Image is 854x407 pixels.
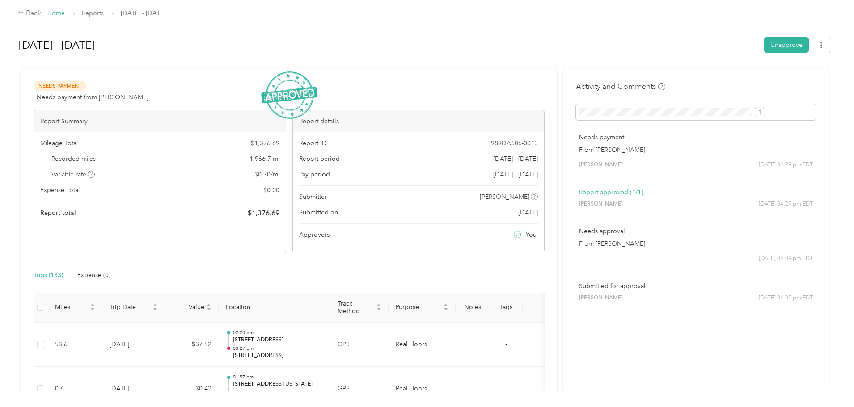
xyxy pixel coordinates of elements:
[206,306,211,312] span: caret-down
[493,170,538,179] span: Go to pay period
[40,208,76,218] span: Report total
[505,385,507,392] span: -
[330,323,389,367] td: GPS
[48,323,102,367] td: 53.6
[40,138,78,148] span: Mileage Total
[55,303,88,311] span: Miles
[299,154,340,164] span: Report period
[233,380,323,388] p: [STREET_ADDRESS][US_STATE]
[299,170,330,179] span: Pay period
[48,293,102,323] th: Miles
[299,192,327,201] span: Submitter
[34,110,286,132] div: Report Summary
[579,133,813,142] p: Needs payment
[480,192,529,201] span: [PERSON_NAME]
[206,302,211,308] span: caret-up
[330,293,389,323] th: Track Method
[251,138,279,148] span: $ 1,376.69
[51,154,96,164] span: Recorded miles
[759,255,813,263] span: [DATE] 04:09 pm EDT
[293,110,545,132] div: Report details
[37,92,148,102] span: Needs payment from [PERSON_NAME]
[152,306,158,312] span: caret-down
[263,185,279,195] span: $ 0.00
[152,302,158,308] span: caret-up
[90,302,95,308] span: caret-up
[102,323,165,367] td: [DATE]
[505,340,507,348] span: -
[764,37,809,53] button: Unapprove
[579,239,813,248] p: From [PERSON_NAME]
[491,138,538,148] span: 989DA606-0013
[579,161,623,169] span: [PERSON_NAME]
[51,170,95,179] span: Variable rate
[19,34,758,56] h1: Sep 1 - 30, 2025
[233,345,323,352] p: 03:27 pm
[299,230,330,239] span: Approvers
[254,170,279,179] span: $ 0.70 / mi
[47,9,65,17] a: Home
[579,200,623,208] span: [PERSON_NAME]
[518,208,538,217] span: [DATE]
[576,81,665,92] h4: Activity and Comments
[579,281,813,291] p: Submitted for approval
[165,293,219,323] th: Value
[579,227,813,236] p: Needs approval
[233,374,323,380] p: 01:57 pm
[102,293,165,323] th: Trip Date
[338,300,374,315] span: Track Method
[579,188,813,197] p: Report approved (1/1)
[82,9,104,17] a: Reports
[443,302,448,308] span: caret-up
[759,161,813,169] span: [DATE] 04:29 pm EDT
[110,303,151,311] span: Trip Date
[579,145,813,155] p: From [PERSON_NAME]
[376,302,381,308] span: caret-up
[34,81,86,91] span: Needs Payment
[579,294,623,302] span: [PERSON_NAME]
[233,352,323,360] p: [STREET_ADDRESS]
[233,336,323,344] p: [STREET_ADDRESS]
[233,390,323,396] p: 01:58 pm
[389,323,456,367] td: Real Floors
[526,230,537,239] span: You
[299,138,327,148] span: Report ID
[299,208,338,217] span: Submitted on
[90,306,95,312] span: caret-down
[489,293,523,323] th: Tags
[248,208,279,218] span: $ 1,376.69
[261,71,317,119] img: ApprovedStamp
[376,306,381,312] span: caret-down
[389,293,456,323] th: Purpose
[165,323,219,367] td: $37.52
[804,357,854,407] iframe: Everlance-gr Chat Button Frame
[121,8,165,18] span: [DATE] - [DATE]
[249,154,279,164] span: 1,966.7 mi
[456,293,489,323] th: Notes
[396,303,441,311] span: Purpose
[77,270,110,280] div: Expense (0)
[40,185,80,195] span: Expense Total
[34,270,63,280] div: Trips (133)
[759,294,813,302] span: [DATE] 04:09 pm EDT
[18,8,41,19] div: Back
[443,306,448,312] span: caret-down
[219,293,330,323] th: Location
[172,303,204,311] span: Value
[759,200,813,208] span: [DATE] 04:29 pm EDT
[493,154,538,164] span: [DATE] - [DATE]
[233,330,323,336] p: 02:20 pm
